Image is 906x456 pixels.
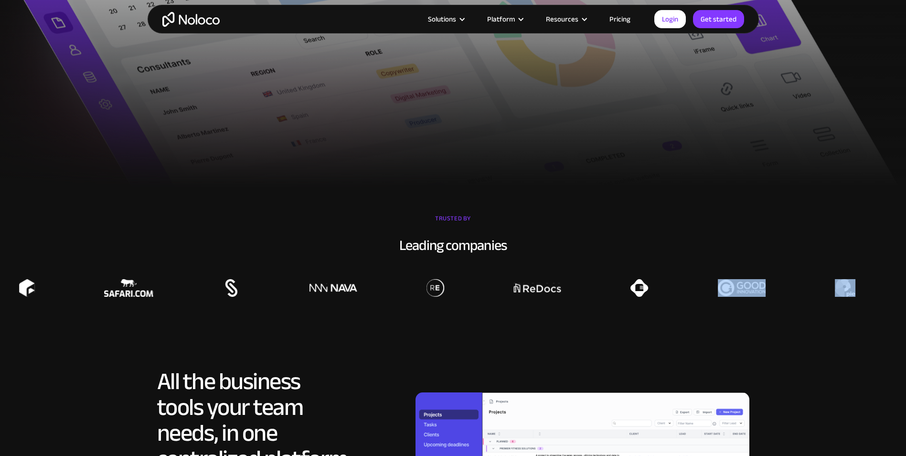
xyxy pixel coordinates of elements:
div: Solutions [416,13,475,25]
a: home [162,12,220,27]
div: Resources [534,13,597,25]
div: Platform [475,13,534,25]
div: Platform [487,13,515,25]
a: Login [654,10,686,28]
div: Solutions [428,13,456,25]
div: Resources [546,13,578,25]
a: Get started [693,10,744,28]
a: Pricing [597,13,642,25]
